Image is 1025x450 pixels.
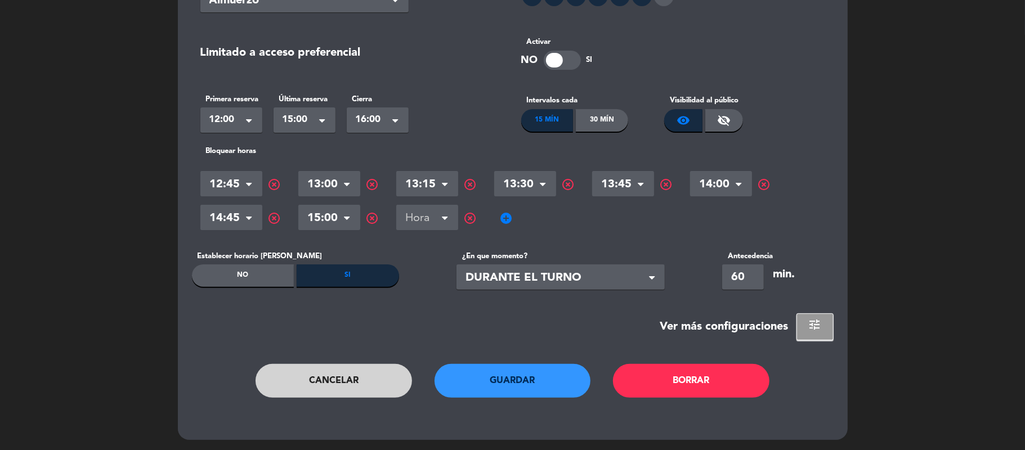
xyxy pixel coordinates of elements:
div: 15 Mín [521,109,574,132]
span: tune [808,318,822,331]
span: DURANTE EL TURNO [465,269,647,287]
label: Intervalos cada [521,94,665,106]
label: Cierra [347,93,409,105]
label: Antecedencia [722,250,773,262]
span: highlight_off [366,178,379,191]
label: Activar [521,36,593,48]
span: highlight_off [268,178,281,191]
span: highlight_off [366,211,379,225]
span: highlight_off [562,178,575,191]
label: Última reserva [274,93,335,105]
label: Primera reserva [200,93,262,105]
label: Visibilidad al público [664,94,825,106]
span: 15:00 [283,112,317,128]
label: ¿En que momento? [456,250,665,262]
span: highlight_off [464,211,477,225]
button: tune [796,313,834,340]
span: highlight_off [464,178,477,191]
div: No [192,264,294,287]
div: 30 Mín [576,109,628,132]
span: highlight_off [268,211,281,225]
span: highlight_off [758,178,771,191]
button: Guardar [435,364,591,398]
label: Establecer horario [PERSON_NAME] [192,250,399,262]
span: 16:00 [356,112,391,128]
button: Cancelar [256,364,412,398]
span: visibility_off [717,114,731,127]
button: Borrar [613,364,769,398]
div: Limitado a acceso preferencial [200,44,361,62]
input: 0 [722,264,764,290]
div: Si [297,264,399,287]
div: Ver más configuraciones [660,318,789,336]
span: visibility [677,114,690,127]
span: 12:00 [209,112,244,128]
label: Bloquear horas [200,145,825,157]
span: highlight_off [660,178,673,191]
span: add_circle [500,211,513,225]
div: min. [773,265,795,284]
